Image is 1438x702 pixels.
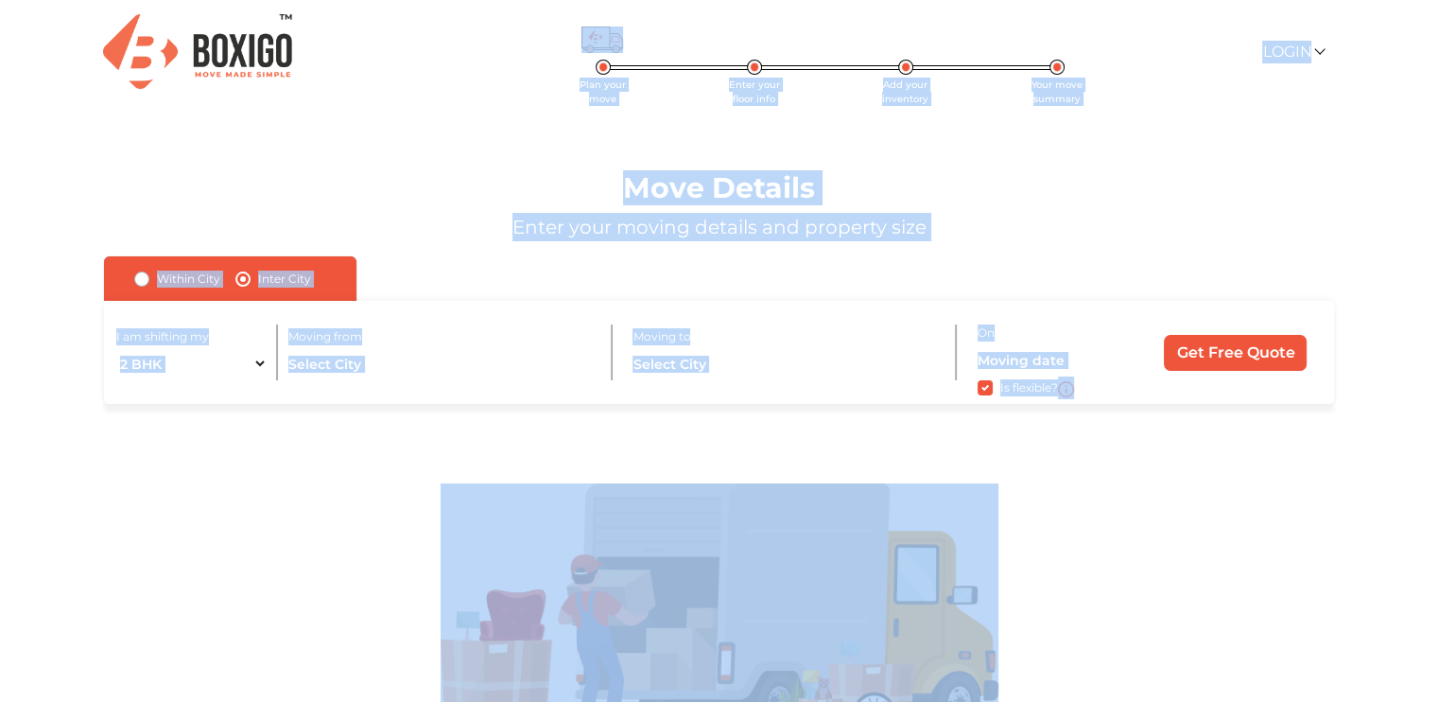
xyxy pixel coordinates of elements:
label: Is flexible? [1000,377,1058,396]
label: I am shifting my [116,328,209,345]
img: i [1058,381,1074,397]
input: Select City [632,347,937,380]
input: Select City [288,347,593,380]
span: Add your inventory [882,79,928,105]
label: Moving from [288,328,362,345]
label: Moving to [632,328,690,345]
a: Login [1262,43,1323,61]
span: Enter your floor info [729,79,780,105]
label: Inter City [258,268,311,290]
p: Enter your moving details and property size [58,213,1380,241]
input: Moving date [978,343,1131,377]
h1: Move Details [58,171,1380,205]
label: On [978,325,995,342]
input: Get Free Quote [1164,335,1307,371]
span: Your move summary [1031,79,1083,105]
label: Within City [157,268,220,290]
span: Plan your move [580,79,626,105]
img: Boxigo [103,14,292,89]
